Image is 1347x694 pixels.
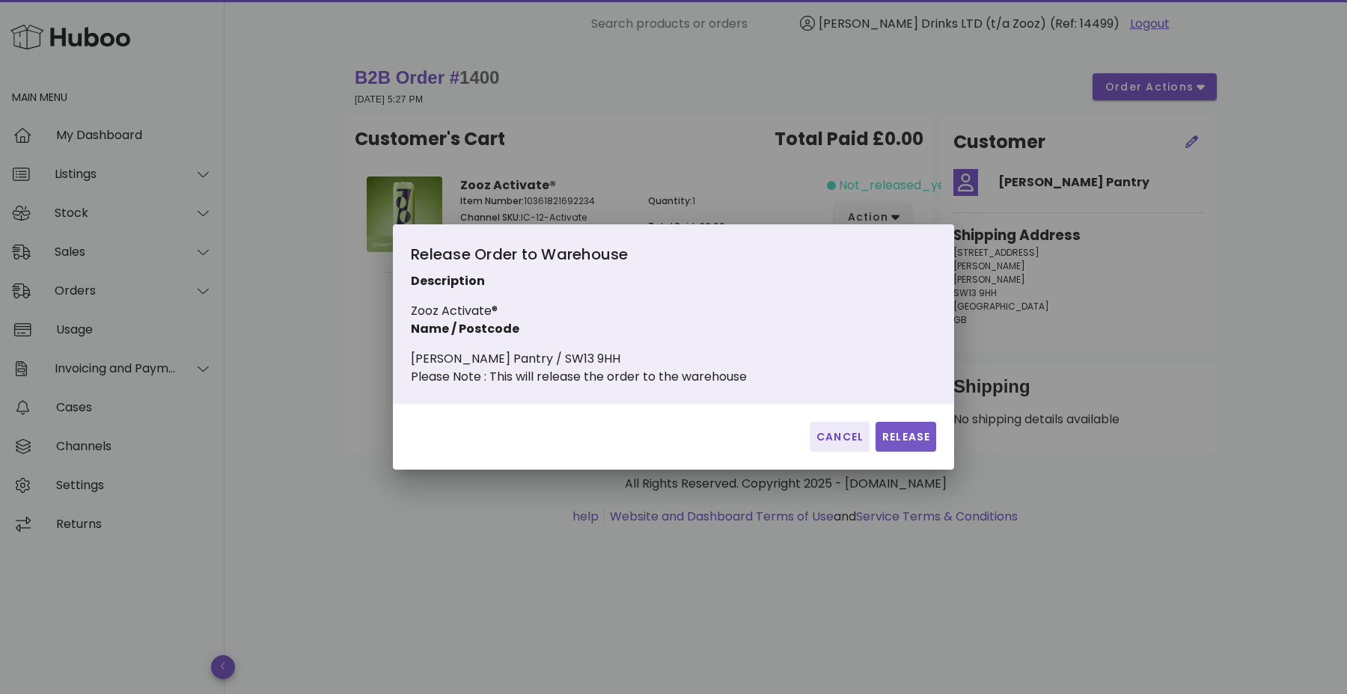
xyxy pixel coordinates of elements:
div: Please Note : This will release the order to the warehouse [411,368,747,386]
p: Description [411,272,747,290]
p: Name / Postcode [411,320,747,338]
button: Cancel [810,422,870,452]
span: Release [882,429,930,445]
div: Zooz Activate® [PERSON_NAME] Pantry / SW13 9HH [411,242,747,386]
span: Cancel [816,429,864,445]
button: Release [876,422,936,452]
div: Release Order to Warehouse [411,242,747,272]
